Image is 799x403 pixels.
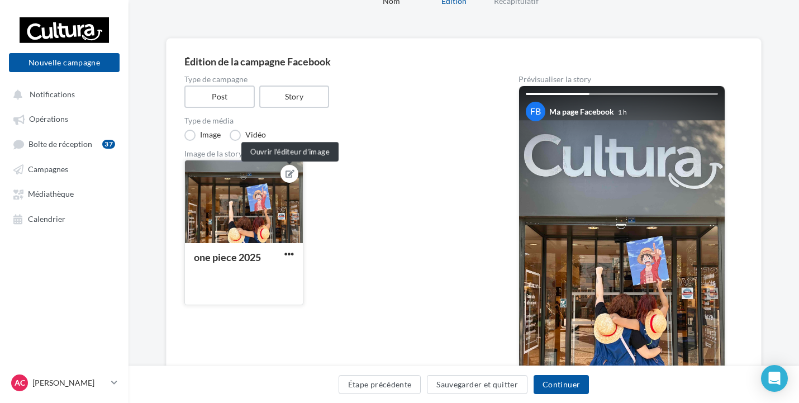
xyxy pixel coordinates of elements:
a: Opérations [7,108,122,129]
label: Story [259,86,330,108]
div: 1 h [618,107,627,117]
span: Notifications [30,89,75,99]
label: Type de campagne [184,75,483,83]
button: Sauvegarder et quitter [427,375,527,394]
span: Médiathèque [28,189,74,199]
a: AC [PERSON_NAME] [9,372,120,393]
div: one piece 2025 [194,251,261,263]
a: Médiathèque [7,183,122,203]
button: Notifications [7,84,117,104]
div: Prévisualiser la story [519,75,725,83]
label: Type de média [184,117,483,125]
button: Étape précédente [339,375,421,394]
div: FB [526,102,545,121]
div: Ma page Facebook [549,106,614,117]
label: Image [184,130,221,141]
div: Image de la story [184,150,483,158]
span: Opérations [29,115,68,124]
span: Boîte de réception [28,139,92,149]
a: Campagnes [7,159,122,179]
a: Calendrier [7,208,122,229]
label: Post [184,86,255,108]
button: Continuer [534,375,589,394]
span: AC [15,377,25,388]
span: Calendrier [28,214,65,224]
div: Ouvrir l'éditeur d’image [241,142,339,162]
span: Campagnes [28,164,68,174]
button: Nouvelle campagne [9,53,120,72]
p: [PERSON_NAME] [32,377,107,388]
a: Boîte de réception37 [7,134,122,154]
label: Vidéo [230,130,266,141]
div: Édition de la campagne Facebook [184,56,743,67]
div: Open Intercom Messenger [761,365,788,392]
div: 37 [102,140,115,149]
